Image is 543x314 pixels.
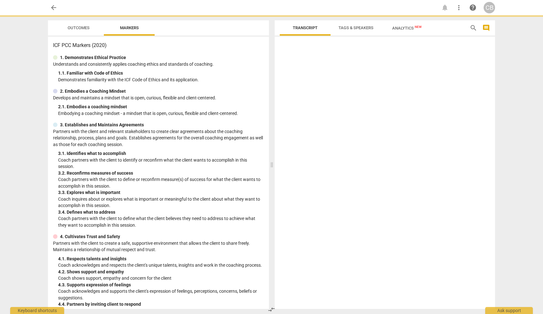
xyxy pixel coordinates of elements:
[293,25,318,30] span: Transcript
[455,4,463,11] span: more_vert
[58,209,264,216] div: 3. 4. Defines what to address
[58,150,264,157] div: 3. 1. Identifies what to accomplish
[58,196,264,209] p: Coach inquires about or explores what is important or meaningful to the client about what they wa...
[53,128,264,148] p: Partners with the client and relevant stakeholders to create clear agreements about the coaching ...
[58,157,264,170] p: Coach partners with the client to identify or reconfirm what the client wants to accomplish in th...
[58,215,264,228] p: Coach partners with the client to define what the client believes they need to address to achieve...
[120,25,139,30] span: Markers
[482,24,490,32] span: comment
[58,288,264,301] p: Coach acknowledges and supports the client's expression of feelings, perceptions, concerns, belie...
[58,189,264,196] div: 3. 3. Explores what is important
[58,110,264,117] p: Embodying a coaching mindset - a mindset that is open, curious, flexible and client-centered.
[53,95,264,101] p: Develops and maintains a mindset that is open, curious, flexible and client-centered.
[10,307,64,314] div: Keyboard shortcuts
[468,23,479,33] button: Search
[58,301,264,308] div: 4. 4. Partners by inviting client to respond
[58,269,264,275] div: 4. 2. Shows support and empathy
[68,25,90,30] span: Outcomes
[53,61,264,68] p: Understands and consistently applies coaching ethics and standards of coaching.
[58,275,264,282] p: Coach shows support, empathy and concern for the client
[53,42,264,49] h3: ICF PCC Markers (2020)
[60,122,144,128] p: 3. Establishes and Maintains Agreements
[470,24,477,32] span: search
[60,88,126,95] p: 2. Embodies a Coaching Mindset
[58,170,264,177] div: 3. 2. Reconfirms measures of success
[481,23,491,33] button: Show/Hide comments
[392,26,422,30] span: Analytics
[467,2,479,13] a: Help
[58,77,264,83] p: Demonstrates familiarity with the ICF Code of Ethics and its application.
[469,4,477,11] span: help
[58,70,264,77] div: 1. 1. Familiar with Code of Ethics
[60,54,126,61] p: 1. Demonstrates Ethical Practice
[339,25,373,30] span: Tags & Speakers
[58,176,264,189] p: Coach partners with the client to define or reconfirm measure(s) of success for what the client w...
[268,306,275,313] span: compare_arrows
[58,256,264,262] div: 4. 1. Respects talents and insights
[50,4,57,11] span: arrow_back
[415,25,422,29] span: New
[58,282,264,288] div: 4. 3. Supports expression of feelings
[58,104,264,110] div: 2. 1. Embodies a coaching mindset
[58,262,264,269] p: Coach acknowledges and respects the client's unique talents, insights and work in the coaching pr...
[53,240,264,253] p: Partners with the client to create a safe, supportive environment that allows the client to share...
[484,2,495,13] button: CB
[485,307,533,314] div: Ask support
[60,233,120,240] p: 4. Cultivates Trust and Safety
